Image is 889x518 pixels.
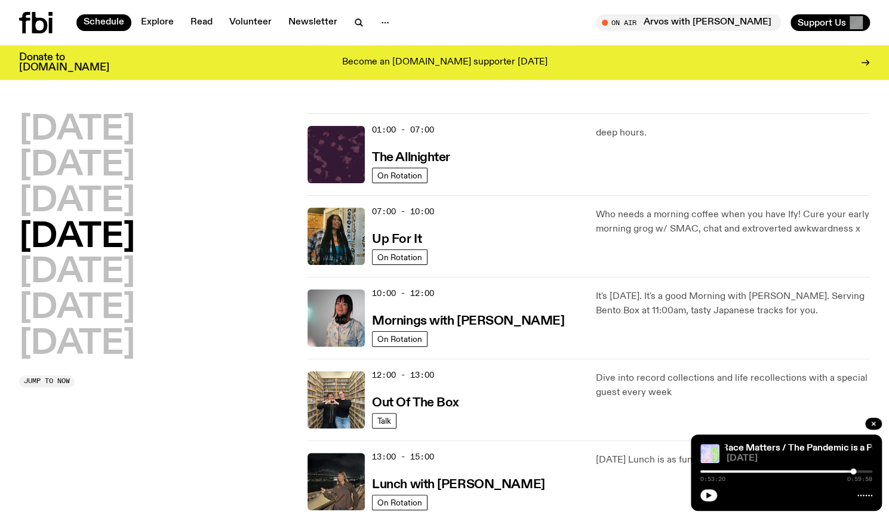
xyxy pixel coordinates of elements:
span: [DATE] [727,454,872,463]
button: [DATE] [19,256,135,289]
span: Support Us [798,17,846,28]
button: [DATE] [19,113,135,147]
span: 10:00 - 12:00 [372,288,434,299]
p: It's [DATE]. It's a good Morning with [PERSON_NAME]. Serving Bento Box at 11:00am, tasty Japanese... [596,289,870,318]
p: Dive into record collections and life recollections with a special guest every week [596,371,870,400]
button: [DATE] [19,185,135,218]
span: 13:00 - 15:00 [372,451,434,462]
span: On Rotation [377,253,422,262]
p: deep hours. [596,126,870,140]
h3: Mornings with [PERSON_NAME] [372,315,564,328]
button: [DATE] [19,328,135,361]
h3: The Allnighter [372,152,450,164]
a: Explore [134,14,181,31]
h3: Lunch with [PERSON_NAME] [372,479,545,491]
a: On Rotation [372,249,427,265]
p: Who needs a morning coffee when you have Ify! Cure your early morning grog w/ SMAC, chat and extr... [596,208,870,236]
button: [DATE] [19,292,135,325]
span: Jump to now [24,378,70,384]
a: Newsletter [281,14,344,31]
a: Read [183,14,220,31]
img: Izzy Page stands above looking down at Opera Bar. She poses in front of the Harbour Bridge in the... [307,453,365,510]
h3: Up For It [372,233,422,246]
img: Ify - a Brown Skin girl with black braided twists, looking up to the side with her tongue stickin... [307,208,365,265]
a: On Rotation [372,168,427,183]
span: Talk [377,417,391,425]
a: The Allnighter [372,149,450,164]
h3: Donate to [DOMAIN_NAME] [19,53,109,73]
button: On AirArvos with [PERSON_NAME] [596,14,781,31]
h3: Out Of The Box [372,397,459,409]
p: [DATE] Lunch is as fun as you are [596,453,870,467]
a: Lunch with [PERSON_NAME] [372,476,545,491]
button: Jump to now [19,375,75,387]
span: On Rotation [377,335,422,344]
button: Support Us [790,14,870,31]
img: Matt and Kate stand in the music library and make a heart shape with one hand each. [307,371,365,428]
span: 07:00 - 10:00 [372,206,434,217]
a: Talk [372,413,396,428]
button: [DATE] [19,149,135,183]
a: Volunteer [222,14,279,31]
span: 0:53:20 [700,476,725,482]
a: Mornings with [PERSON_NAME] [372,313,564,328]
button: [DATE] [19,221,135,254]
span: 12:00 - 13:00 [372,369,434,381]
a: Out Of The Box [372,394,459,409]
span: On Rotation [377,171,422,180]
a: On Rotation [372,495,427,510]
img: Kana Frazer is smiling at the camera with her head tilted slightly to her left. She wears big bla... [307,289,365,347]
a: Schedule [76,14,131,31]
span: 0:59:58 [847,476,872,482]
p: Become an [DOMAIN_NAME] supporter [DATE] [342,57,547,68]
span: On Rotation [377,498,422,507]
a: On Rotation [372,331,427,347]
a: Up For It [372,231,422,246]
span: 01:00 - 07:00 [372,124,434,135]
